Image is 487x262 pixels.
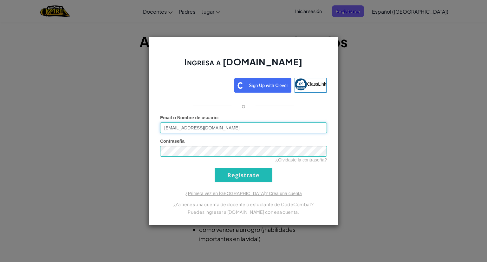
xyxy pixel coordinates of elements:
span: Email o Nombre de usuario [160,115,218,120]
label: : [160,115,219,121]
h2: Ingresa a [DOMAIN_NAME] [160,56,327,74]
span: ClassLink [307,82,326,87]
a: ¿Olvidaste la contraseña? [275,157,327,162]
p: o [242,102,245,110]
img: classlink-logo-small.png [295,78,307,90]
p: Puedes ingresar a [DOMAIN_NAME] con esa cuenta. [160,208,327,216]
span: Contraseña [160,139,185,144]
img: clever_sso_button@2x.png [234,78,291,93]
input: Regístrate [215,168,272,182]
iframe: Botón Iniciar sesión con Google [157,77,234,91]
p: ¿Ya tienes una cuenta de docente o estudiante de CodeCombat? [160,200,327,208]
a: ¿Primera vez en [GEOGRAPHIC_DATA]? Crea una cuenta [185,191,302,196]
